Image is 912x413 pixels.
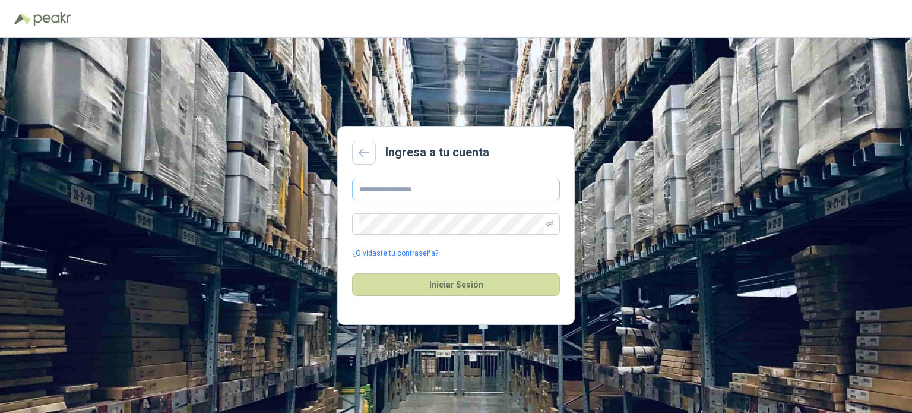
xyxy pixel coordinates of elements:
img: Logo [14,13,31,25]
h2: Ingresa a tu cuenta [385,143,489,162]
img: Peakr [33,12,71,26]
span: eye-invisible [546,220,553,228]
button: Iniciar Sesión [352,273,560,296]
a: ¿Olvidaste tu contraseña? [352,248,438,259]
